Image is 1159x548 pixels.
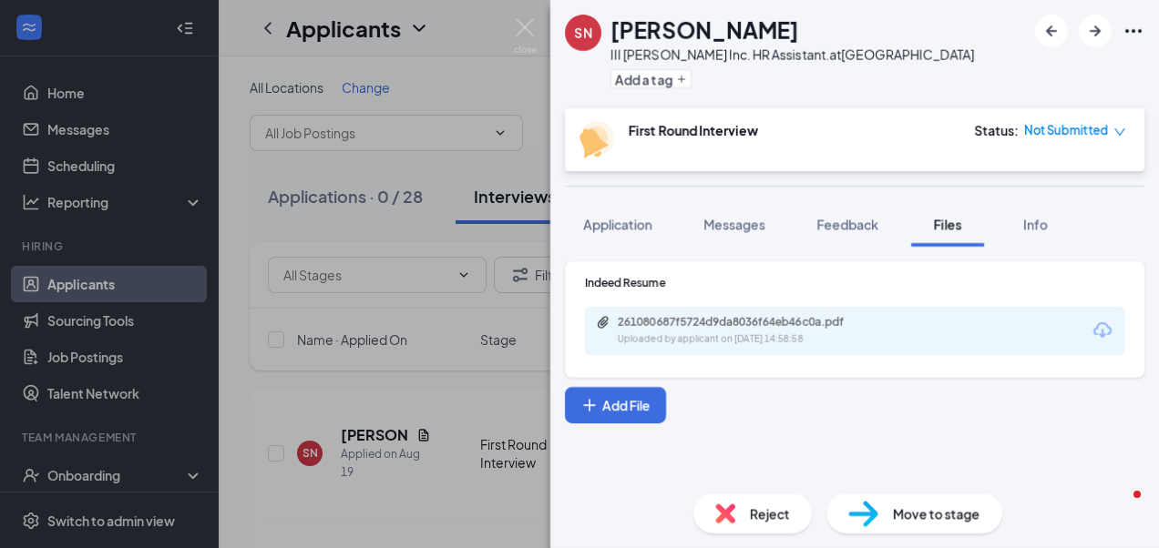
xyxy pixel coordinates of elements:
span: Move to stage [893,503,980,523]
span: Application [583,216,652,232]
span: Files [934,216,961,232]
div: Status : [974,121,1019,139]
div: SN [575,24,592,42]
a: Paperclip261080687f5724d9da8036f64eb46c0a.pdfUploaded by applicant on [DATE] 14:58:58 [596,315,891,347]
button: PlusAdd a tag [610,69,692,88]
span: Feedback [816,216,878,232]
span: down [1113,126,1126,138]
svg: Paperclip [596,315,610,330]
div: Indeed Resume [585,275,1124,290]
span: Not Submitted [1024,121,1108,139]
iframe: Intercom live chat [1097,486,1141,530]
svg: Download [1092,320,1113,341]
button: ArrowRight [1079,15,1112,47]
div: Uploaded by applicant on [DATE] 14:58:58 [618,332,891,347]
div: III [PERSON_NAME] Inc. HR Assistant. at [GEOGRAPHIC_DATA] [610,46,974,64]
button: ArrowLeftNew [1035,15,1068,47]
svg: Plus [676,74,687,85]
svg: Plus [580,396,599,414]
svg: ArrowLeftNew [1041,20,1062,42]
span: Messages [703,216,765,232]
svg: ArrowRight [1084,20,1106,42]
div: 261080687f5724d9da8036f64eb46c0a.pdf [618,315,873,330]
span: Info [1023,216,1048,232]
b: First Round Interview [629,122,758,138]
h1: [PERSON_NAME] [610,15,799,46]
button: Add FilePlus [565,387,666,423]
svg: Ellipses [1123,20,1144,42]
span: Reject [750,503,790,523]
